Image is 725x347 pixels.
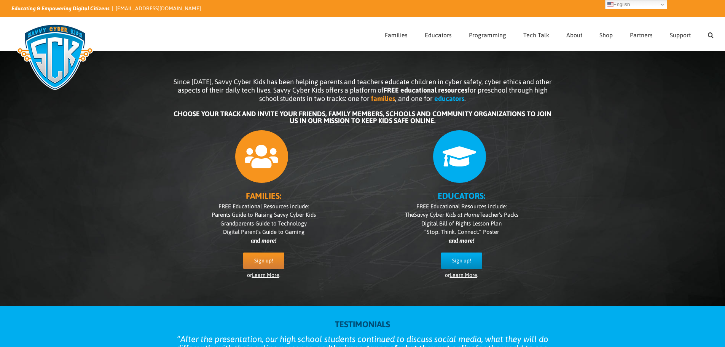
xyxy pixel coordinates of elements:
a: Tech Talk [523,17,549,51]
a: Shop [599,17,613,51]
span: Partners [630,32,653,38]
span: Parents Guide to Raising Savvy Cyber Kids [212,211,316,218]
span: “Stop. Think. Connect.” Poster [424,229,499,235]
i: and more! [449,237,474,244]
span: . [464,94,466,102]
span: Support [670,32,691,38]
span: FREE Educational Resources include: [416,203,507,209]
span: , and one for [395,94,433,102]
span: Programming [469,32,506,38]
span: FREE Educational Resources include: [218,203,309,209]
a: Sign up! [441,253,482,269]
b: FAMILIES: [246,191,281,201]
span: The Teacher’s Packs [405,211,518,218]
span: Families [385,32,408,38]
img: en [607,2,613,8]
a: Educators [425,17,452,51]
img: Savvy Cyber Kids Logo [11,19,99,95]
b: EDUCATORS: [438,191,485,201]
i: Educating & Empowering Digital Citizens [11,5,110,11]
a: Sign up! [243,253,284,269]
a: Learn More [450,272,477,278]
span: Shop [599,32,613,38]
nav: Main Menu [385,17,714,51]
span: Digital Parent’s Guide to Gaming [223,229,304,235]
span: Digital Bill of Rights Lesson Plan [421,220,502,227]
b: families [371,94,395,102]
a: Programming [469,17,506,51]
span: Educators [425,32,452,38]
i: Savvy Cyber Kids at Home [414,211,480,218]
a: Learn More [252,272,279,278]
span: or . [247,272,280,278]
span: Sign up! [452,257,471,264]
b: CHOOSE YOUR TRACK AND INVITE YOUR FRIENDS, FAMILY MEMBERS, SCHOOLS AND COMMUNITY ORGANIZATIONS TO... [174,110,551,125]
b: FREE educational resources [384,86,467,94]
a: Search [708,17,714,51]
a: Partners [630,17,653,51]
span: Grandparents Guide to Technology [220,220,307,227]
span: Tech Talk [523,32,549,38]
span: About [566,32,582,38]
a: Support [670,17,691,51]
a: [EMAIL_ADDRESS][DOMAIN_NAME] [116,5,201,11]
b: educators [434,94,464,102]
a: About [566,17,582,51]
span: Since [DATE], Savvy Cyber Kids has been helping parents and teachers educate children in cyber sa... [174,78,552,102]
strong: TESTIMONIALS [335,319,390,329]
a: Families [385,17,408,51]
span: or . [445,272,478,278]
i: and more! [251,237,276,244]
span: Sign up! [254,257,273,264]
